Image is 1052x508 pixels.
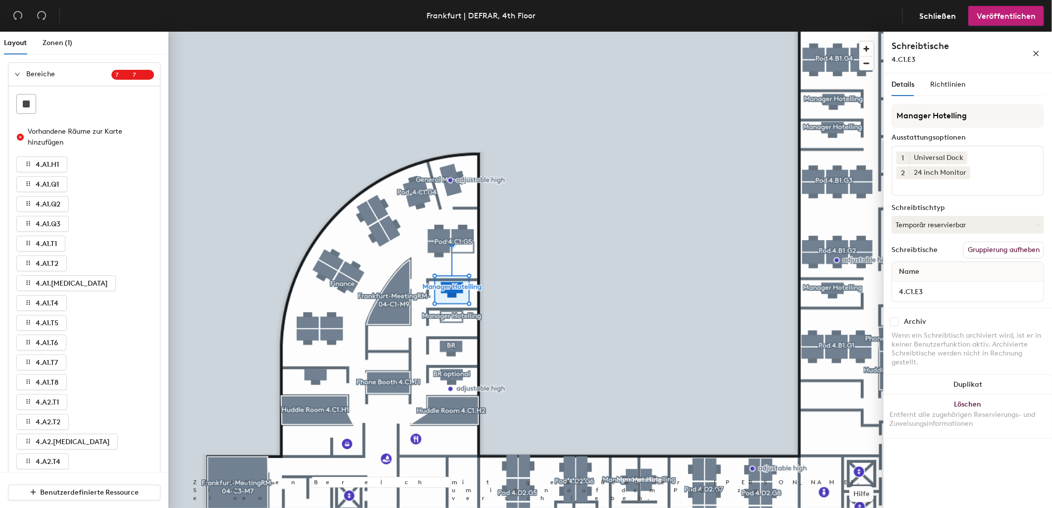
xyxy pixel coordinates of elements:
[111,70,154,80] sup: 77
[36,319,58,327] span: 4.A1.T5
[16,196,69,212] button: 4.A1.Q2
[41,488,139,497] span: Benutzerdefinierte Ressource
[16,434,118,450] button: 4.A2.[MEDICAL_DATA]
[36,279,107,288] span: 4.A1.[MEDICAL_DATA]
[13,10,23,20] span: undo
[968,6,1044,26] button: Veröffentlichen
[36,339,58,347] span: 4.A1.T6
[32,6,52,26] button: Wiederherstellen (⌘ + ⇧ + Z)
[16,176,67,192] button: 4.A1.Q1
[896,166,909,179] button: 2
[892,246,938,254] div: Schreibtische
[911,6,964,26] button: Schließen
[36,358,58,367] span: 4.A1.T7
[36,398,59,406] span: 4.A2.T1
[892,216,1044,234] button: Temporär reservierbar
[16,216,69,232] button: 4.A1.Q3
[892,204,1044,212] div: Schreibtischtyp
[16,335,66,351] button: 4.A1.T6
[36,220,60,228] span: 4.A1.Q3
[16,315,67,331] button: 4.A1.T5
[16,275,116,291] button: 4.A1.[MEDICAL_DATA]
[930,80,965,89] span: Richtlinien
[36,378,58,387] span: 4.A1.T8
[901,168,905,178] span: 2
[36,259,58,268] span: 4.A1.T2
[16,236,65,252] button: 4.A1.T1
[17,134,24,141] span: close-circle
[8,485,160,501] button: Benutzerdefinierte Ressource
[26,63,111,86] span: Bereiche
[892,40,1000,52] h4: Schreibtische
[8,6,28,26] button: Rückgängig (⌘ + Z)
[4,39,27,47] span: Layout
[896,152,909,164] button: 1
[28,126,146,148] div: Vorhandene Räume zur Karte hinzufügen
[36,240,57,248] span: 4.A1.T1
[115,71,133,78] span: 7
[892,134,1044,142] div: Ausstattungsoptionen
[36,160,59,169] span: 4.A1.H1
[892,80,914,89] span: Details
[884,375,1052,395] button: Duplikat
[890,410,1046,428] div: Entfernt alle zugehörigen Reservierungs- und Zuweisungsinformationen
[36,457,60,466] span: 4.A2.T4
[16,355,66,370] button: 4.A1.T7
[849,486,874,502] button: Hilfe
[14,71,20,77] span: expanded
[16,255,67,271] button: 4.A1.T2
[427,9,536,22] div: Frankfurt | DEFRAR, 4th Floor
[963,242,1044,258] button: Gruppierung aufheben
[977,11,1036,21] span: Veröffentlichen
[36,299,58,307] span: 4.A1.T4
[892,55,915,64] span: 4.C1.E3
[16,414,69,430] button: 4.A2.T2
[133,71,150,78] span: 7
[16,374,67,390] button: 4.A1.T8
[36,438,109,446] span: 4.A2.[MEDICAL_DATA]
[909,166,970,179] div: 24 inch Monitor
[1033,50,1040,57] span: close
[16,394,67,410] button: 4.A2.T1
[919,11,956,21] span: Schließen
[16,454,69,469] button: 4.A2.T4
[892,331,1044,367] div: Wenn ein Schreibtisch archiviert wird, ist er in keiner Benutzerfunktion aktiv. Archivierte Schre...
[904,318,926,326] div: Archiv
[36,200,60,208] span: 4.A1.Q2
[902,153,904,163] span: 1
[894,263,924,281] span: Name
[884,395,1052,438] button: LöschenEntfernt alle zugehörigen Reservierungs- und Zuweisungsinformationen
[894,285,1042,299] input: Unbenannter Schreibtisch
[909,152,967,164] div: Universal Dock
[43,39,72,47] span: Zonen (1)
[16,295,67,311] button: 4.A1.T4
[16,156,67,172] button: 4.A1.H1
[36,418,60,426] span: 4.A2.T2
[36,180,59,189] span: 4.A1.Q1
